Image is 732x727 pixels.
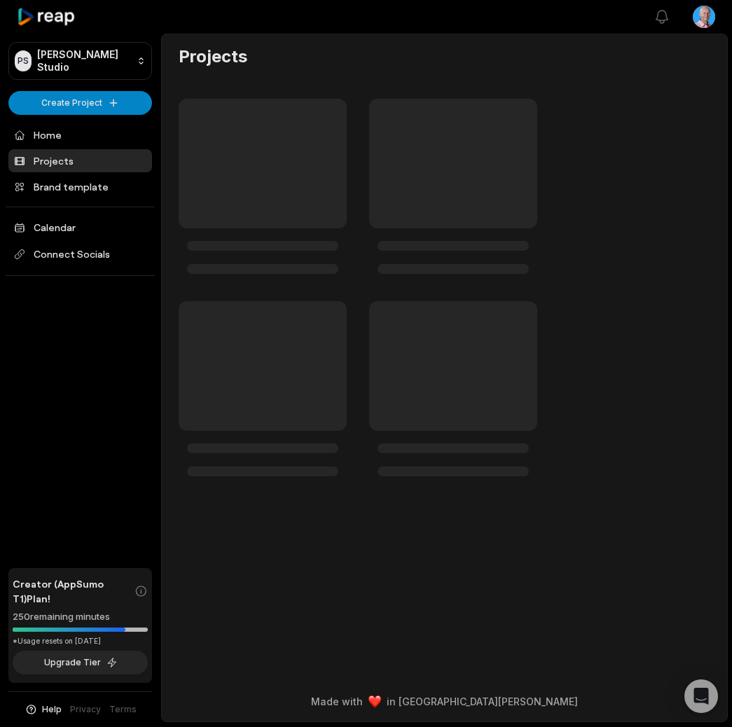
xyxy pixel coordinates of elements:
span: Creator (AppSumo T1) Plan! [13,576,134,606]
div: 250 remaining minutes [13,610,148,624]
button: Create Project [8,91,152,115]
span: Connect Socials [8,242,152,267]
h2: Projects [179,46,247,68]
a: Projects [8,149,152,172]
span: Help [42,703,62,716]
p: [PERSON_NAME] Studio [37,48,131,74]
a: Privacy [70,703,101,716]
button: Upgrade Tier [13,651,148,674]
a: Home [8,123,152,146]
div: *Usage resets on [DATE] [13,636,148,646]
button: Help [25,703,62,716]
img: heart emoji [368,695,381,708]
div: Open Intercom Messenger [684,679,718,713]
div: Made with in [GEOGRAPHIC_DATA][PERSON_NAME] [174,694,714,709]
a: Terms [109,703,137,716]
a: Brand template [8,175,152,198]
div: PS [15,50,32,71]
a: Calendar [8,216,152,239]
